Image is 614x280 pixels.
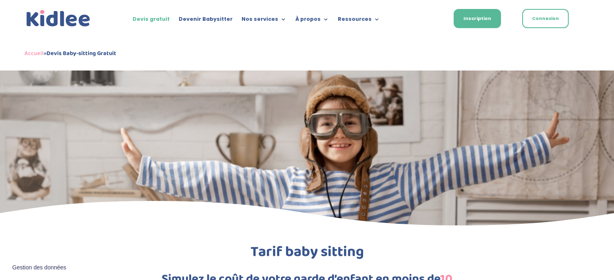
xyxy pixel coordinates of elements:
[338,16,380,25] a: Ressources
[24,49,44,58] a: Accueil
[12,264,66,271] span: Gestion des données
[128,245,487,263] h1: Tarif baby sitting
[24,49,116,58] span: »
[7,259,71,276] button: Gestion des données
[24,8,92,29] a: Kidlee Logo
[24,8,92,29] img: logo_kidlee_bleu
[454,9,501,28] a: Inscription
[242,16,286,25] a: Nos services
[133,16,170,25] a: Devis gratuit
[179,16,233,25] a: Devenir Babysitter
[295,16,329,25] a: À propos
[522,9,569,28] a: Connexion
[47,49,116,58] strong: Devis Baby-sitting Gratuit
[425,17,432,22] img: Français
